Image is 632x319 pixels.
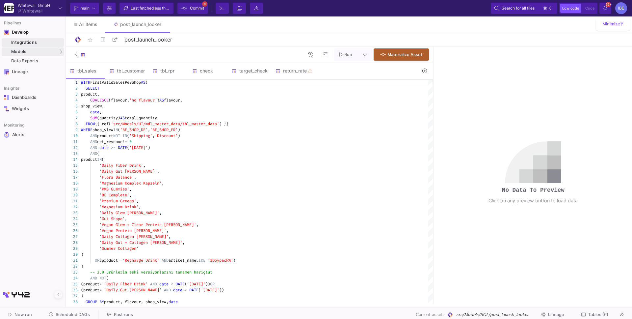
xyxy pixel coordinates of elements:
[155,133,178,138] span: 'Discount'
[189,287,198,293] span: DATE
[148,145,150,150] span: )
[11,58,62,64] div: Data Exports
[74,36,82,44] img: Logo
[66,275,78,281] div: 34
[66,79,78,85] div: 1
[276,69,280,73] img: SQL-Model type child icon
[491,3,557,14] button: Search for all files⌘k
[66,198,78,204] div: 21
[113,127,118,132] span: IN
[66,210,78,216] div: 23
[12,69,55,74] div: Lineage
[113,22,119,27] img: Tab icon
[152,133,155,138] span: ,
[122,258,159,263] span: 'Recharge Drink'
[344,52,352,57] span: Run
[22,9,42,13] div: Whitewall
[66,180,78,186] div: 18
[613,2,627,14] button: IBE
[99,145,109,150] span: date
[81,3,90,13] span: main
[86,299,97,304] span: GROUP
[148,127,150,132] span: ,
[134,175,136,180] span: ,
[66,145,78,151] div: 12
[232,69,237,73] img: SQL-Model type child icon
[118,145,127,150] span: DATE
[169,258,196,263] span: artikel_name
[81,92,99,97] span: product,
[219,287,224,293] span: ))
[127,145,129,150] span: (
[66,216,78,222] div: 24
[66,115,78,121] div: 7
[2,103,64,114] a: Navigation iconWidgets
[81,281,99,287] span: (product
[99,198,136,204] span: 'Premium Greens'
[99,222,196,227] span: 'Vegan Glow + Clear Protein [PERSON_NAME]'
[66,186,78,192] div: 19
[66,240,78,246] div: 28
[111,121,219,127] span: 'src/Models/UI/mdl_master_data/tbl_master_data'
[99,181,162,186] span: 'Magnesium Komplex Kapseln'
[66,287,78,293] div: 36
[66,162,78,168] div: 15
[81,127,92,132] span: WHERE
[70,3,99,14] button: main
[90,275,97,281] span: AND
[109,98,129,103] span: (flavour,
[66,133,78,139] div: 10
[66,168,78,174] div: 16
[562,6,579,11] span: Low code
[232,68,268,73] div: target_check
[136,198,139,204] span: ,
[4,95,9,100] img: Navigation icon
[185,287,187,293] span: <
[166,228,169,233] span: ,
[81,252,83,257] span: )
[11,49,27,54] span: Models
[99,228,166,233] span: 'Vegan Protein [PERSON_NAME]'
[541,4,554,12] button: ⌘k
[2,38,64,47] a: Integrations
[12,106,55,111] div: Widgets
[488,197,578,204] div: Click on any preview button to load data
[205,281,210,287] span: ))
[66,103,78,109] div: 5
[129,98,157,103] span: 'no flavour'
[120,22,161,27] div: post_launch_looker
[159,210,162,216] span: ,
[131,3,170,13] div: Last fetched
[159,281,169,287] span: date
[70,48,93,61] button: SQL-Model type child icon
[196,258,205,263] span: LIKE
[599,3,611,14] button: 99+
[104,281,148,287] span: 'Daily Fiber Drink'
[66,109,78,115] div: 6
[502,3,535,13] span: Search for all files
[79,22,97,27] span: All items
[66,263,78,269] div: 32
[139,204,141,210] span: ,
[122,133,127,138] span: IN
[164,287,171,293] span: AND
[90,115,97,121] span: SUM
[4,132,10,138] img: Navigation icon
[4,3,14,13] img: YZ4Yr8zUCx6JYM5gIgaTIQYeTXdcwQjnYC8iZtTV.png
[97,139,122,144] span: net_revenue
[12,132,55,138] div: Alerts
[198,287,201,293] span: (
[81,103,104,109] span: shop_view,
[2,27,64,38] mat-expansion-panel-header: Navigation iconDevelop
[56,312,90,317] span: Scheduled DAGs
[201,287,219,293] span: '[DATE]'
[129,192,132,198] span: ,
[81,287,99,293] span: (product
[173,287,182,293] span: date
[159,98,164,103] span: AS
[86,36,94,44] mat-icon: star_border
[14,312,32,317] span: New run
[210,281,215,287] span: OR
[99,216,125,221] span: 'Gut Shape'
